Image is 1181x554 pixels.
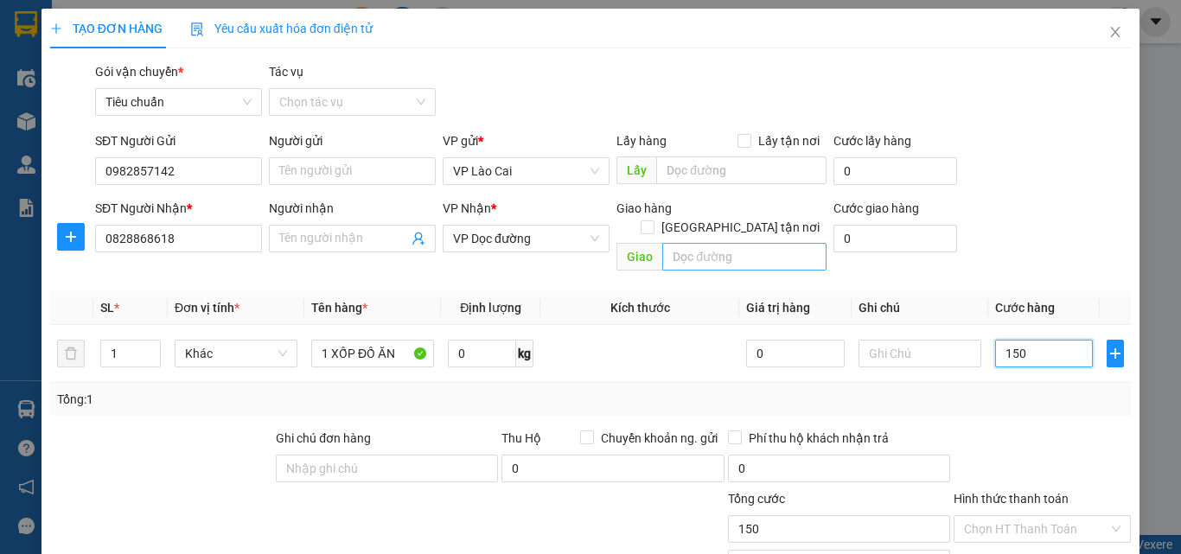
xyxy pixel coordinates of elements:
button: Close [1091,9,1140,57]
input: Cước giao hàng [833,225,957,252]
label: Cước giao hàng [833,201,919,215]
input: Cước lấy hàng [833,157,957,185]
span: VP Nhận [443,201,491,215]
div: Người nhận [269,199,436,218]
label: Cước lấy hàng [833,134,911,148]
span: Tổng cước [728,492,785,506]
span: Đơn vị tính [175,301,239,315]
span: kg [516,340,533,367]
img: icon [190,22,204,36]
span: Tên hàng [311,301,367,315]
span: plus [58,230,84,244]
div: VP gửi [443,131,610,150]
span: SL [100,301,114,315]
span: plus [50,22,62,35]
span: Lấy hàng [616,134,667,148]
input: VD: Bàn, Ghế [311,340,434,367]
span: Lấy tận nơi [751,131,827,150]
label: Tác vụ [269,65,303,79]
div: SĐT Người Nhận [95,199,262,218]
th: Ghi chú [852,291,988,325]
span: Tiêu chuẩn [105,89,252,115]
span: Kích thước [610,301,670,315]
span: VP Dọc đường [453,226,599,252]
input: Ghi Chú [859,340,981,367]
label: Hình thức thanh toán [954,492,1069,506]
span: Giá trị hàng [746,301,810,315]
span: [GEOGRAPHIC_DATA] tận nơi [654,218,827,237]
span: Chuyển khoản ng. gửi [594,429,725,448]
input: Dọc đường [662,243,827,271]
span: Phí thu hộ khách nhận trả [742,429,896,448]
button: plus [57,223,85,251]
button: plus [1107,340,1124,367]
span: Định lượng [460,301,521,315]
span: TẠO ĐƠN HÀNG [50,22,163,35]
div: SĐT Người Gửi [95,131,262,150]
span: Giao [616,243,662,271]
span: Khác [185,341,287,366]
span: user-add [412,232,425,245]
span: Lấy [616,156,656,184]
div: Tổng: 1 [57,390,457,409]
span: VP Lào Cai [453,158,599,184]
div: Người gửi [269,131,436,150]
span: Cước hàng [995,301,1055,315]
input: Ghi chú đơn hàng [276,455,498,482]
span: close [1108,25,1122,39]
span: Gói vận chuyển [95,65,183,79]
span: Yêu cầu xuất hóa đơn điện tử [190,22,373,35]
span: plus [1108,347,1123,360]
span: Giao hàng [616,201,672,215]
span: Thu Hộ [501,431,541,445]
button: delete [57,340,85,367]
input: 0 [746,340,844,367]
label: Ghi chú đơn hàng [276,431,371,445]
input: Dọc đường [656,156,827,184]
